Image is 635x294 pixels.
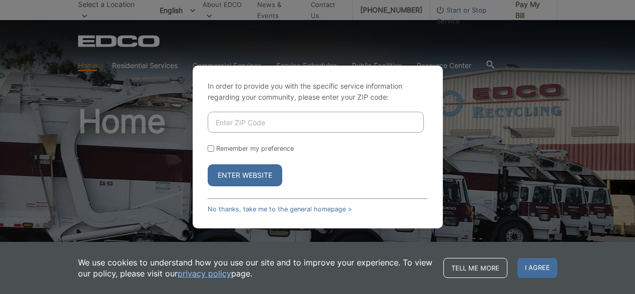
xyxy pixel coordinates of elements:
[208,81,428,103] p: In order to provide you with the specific service information regarding your community, please en...
[208,112,424,133] input: Enter ZIP Code
[208,205,352,213] a: No thanks, take me to the general homepage >
[517,258,557,278] span: I agree
[208,164,282,186] button: Enter Website
[178,268,231,279] a: privacy policy
[443,258,507,278] a: Tell me more
[78,257,433,279] p: We use cookies to understand how you use our site and to improve your experience. To view our pol...
[216,145,294,152] label: Remember my preference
